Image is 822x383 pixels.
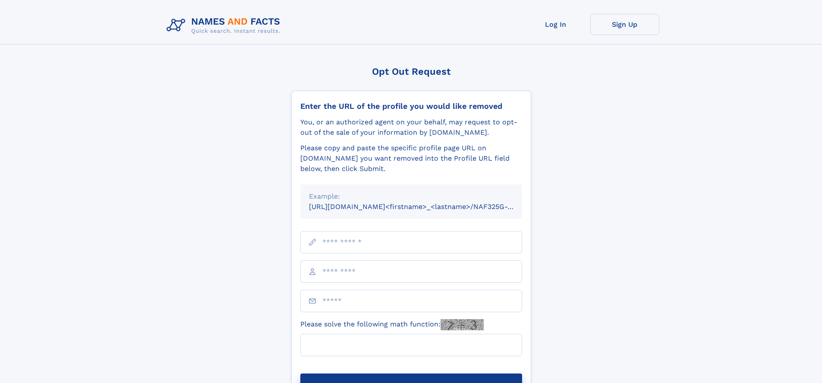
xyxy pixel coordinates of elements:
[309,203,539,211] small: [URL][DOMAIN_NAME]<firstname>_<lastname>/NAF325G-xxxxxxxx
[590,14,659,35] a: Sign Up
[309,191,513,202] div: Example:
[163,14,287,37] img: Logo Names and Facts
[291,66,531,77] div: Opt Out Request
[300,101,522,111] div: Enter the URL of the profile you would like removed
[300,319,484,330] label: Please solve the following math function:
[300,117,522,138] div: You, or an authorized agent on your behalf, may request to opt-out of the sale of your informatio...
[300,143,522,174] div: Please copy and paste the specific profile page URL on [DOMAIN_NAME] you want removed into the Pr...
[521,14,590,35] a: Log In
